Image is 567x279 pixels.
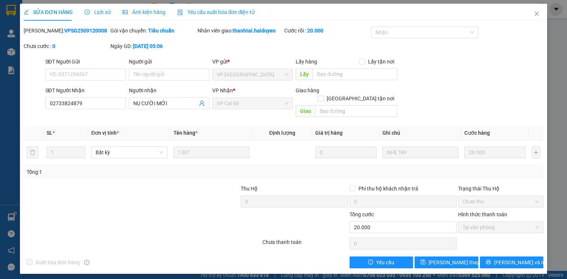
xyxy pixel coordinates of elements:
[315,105,397,117] input: Dọc đường
[52,43,55,49] b: 0
[534,11,540,17] span: close
[133,43,163,49] b: [DATE] 05:06
[47,130,52,136] span: SL
[526,4,547,24] button: Close
[269,130,295,136] span: Định lượng
[24,42,109,50] div: Chưa cước :
[350,211,374,217] span: Tổng cước
[464,147,526,158] input: 0
[365,58,397,66] span: Lấy tận nơi
[177,10,183,15] img: icon
[91,130,119,136] span: Đơn vị tính
[464,130,490,136] span: Cước hàng
[532,147,540,158] button: plus
[197,27,283,35] div: Nhân viên giao:
[173,147,250,158] input: VD: Bàn, Ghế
[85,10,90,15] span: clock-circle
[84,260,89,265] span: info-circle
[480,256,544,268] button: printer[PERSON_NAME] và In
[355,185,421,193] span: Phí thu hộ khách nhận trả
[173,130,197,136] span: Tên hàng
[486,259,491,265] span: printer
[376,258,394,266] span: Yêu cầu
[24,27,109,35] div: [PERSON_NAME]:
[212,58,293,66] div: VP gửi
[463,196,539,207] span: Chưa thu
[217,98,288,109] span: VP Cái Bè
[262,238,348,251] div: Chưa thanh toán
[307,28,323,34] b: 20.000
[241,186,258,192] span: Thu Hộ
[96,147,163,158] span: Bất kỳ
[64,28,107,34] b: VPSG2509120008
[27,147,38,158] button: delete
[123,10,128,15] span: picture
[420,259,426,265] span: save
[296,105,315,117] span: Giao
[110,42,196,50] div: Ngày GD:
[296,87,319,93] span: Giao hàng
[379,126,461,140] th: Ghi chú
[24,9,73,15] span: SỬA ĐƠN HÀNG
[296,59,317,65] span: Lấy hàng
[315,147,377,158] input: 0
[233,28,276,34] b: thanhtai.haiduyen
[45,86,126,94] div: SĐT Người Nhận
[123,9,165,15] span: Ảnh kiện hàng
[129,58,209,66] div: Người gửi
[148,28,174,34] b: Tiêu chuẩn
[494,258,546,266] span: [PERSON_NAME] và In
[463,222,539,233] span: Tại văn phòng
[129,86,209,94] div: Người nhận
[324,94,397,103] span: [GEOGRAPHIC_DATA] tận nơi
[177,9,255,15] span: Yêu cầu xuất hóa đơn điện tử
[415,256,478,268] button: save[PERSON_NAME] thay đổi
[24,10,29,15] span: edit
[382,147,458,158] input: Ghi Chú
[85,9,111,15] span: Lịch sử
[45,58,126,66] div: SĐT Người Gửi
[284,27,370,35] div: Cước rồi :
[313,68,397,80] input: Dọc đường
[199,100,205,106] span: user-add
[217,69,288,80] span: VP Sài Gòn
[27,168,219,176] div: Tổng: 1
[110,27,196,35] div: Gói vận chuyển:
[368,259,373,265] span: exclamation-circle
[458,185,543,193] div: Trạng thái Thu Hộ
[429,258,488,266] span: [PERSON_NAME] thay đổi
[458,211,507,217] label: Hình thức thanh toán
[32,258,83,266] span: Xuất hóa đơn hàng
[296,68,313,80] span: Lấy
[350,256,413,268] button: exclamation-circleYêu cầu
[212,87,233,93] span: VP Nhận
[315,130,343,136] span: Giá trị hàng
